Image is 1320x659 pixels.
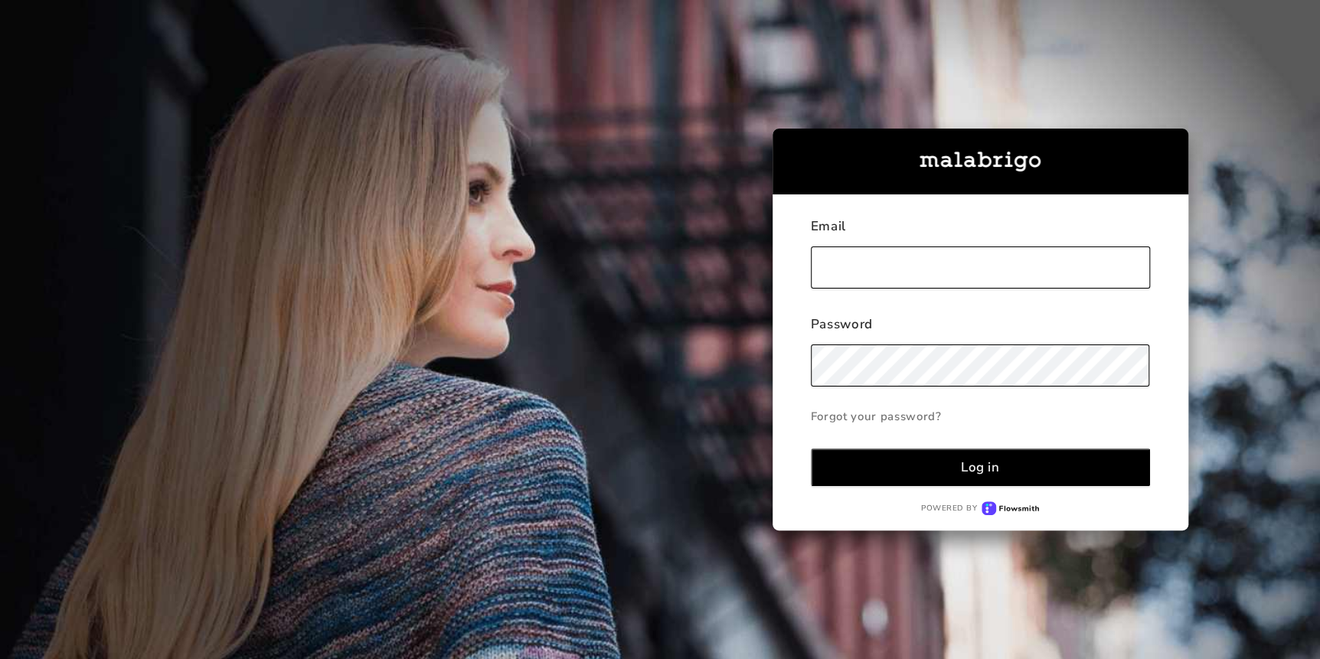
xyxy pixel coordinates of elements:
div: Email [811,217,1150,246]
button: Log in [811,449,1150,486]
a: Forgot your password? [811,401,1150,432]
div: Password [811,315,1150,344]
img: malabrigo-logo [920,152,1041,171]
img: Flowsmith logo [982,501,1039,516]
div: Log in [961,458,1000,476]
p: Powered by [921,503,977,514]
a: Powered byFlowsmith logo [811,501,1150,516]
